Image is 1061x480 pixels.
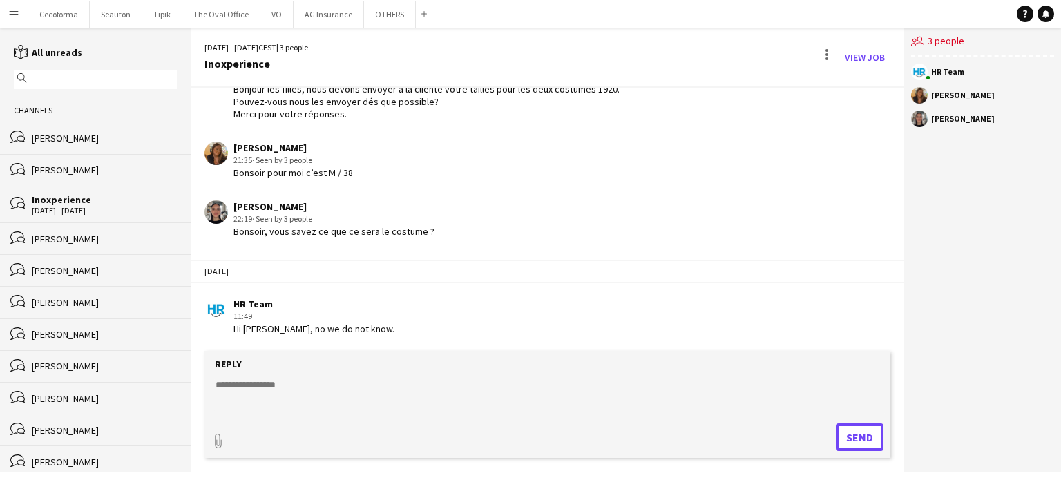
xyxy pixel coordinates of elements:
[931,115,995,123] div: [PERSON_NAME]
[32,233,177,245] div: [PERSON_NAME]
[215,358,242,370] label: Reply
[931,91,995,99] div: [PERSON_NAME]
[32,424,177,436] div: [PERSON_NAME]
[233,225,434,238] div: Bonsoir, vous savez ce que ce sera le costume ?
[233,154,353,166] div: 21:35
[191,260,904,283] div: [DATE]
[233,310,394,323] div: 11:49
[32,392,177,405] div: [PERSON_NAME]
[252,213,312,224] span: · Seen by 3 people
[839,46,890,68] a: View Job
[142,1,182,28] button: Tipik
[836,423,883,451] button: Send
[233,298,394,310] div: HR Team
[32,265,177,277] div: [PERSON_NAME]
[233,200,434,213] div: [PERSON_NAME]
[32,360,177,372] div: [PERSON_NAME]
[182,1,260,28] button: The Oval Office
[252,155,312,165] span: · Seen by 3 people
[294,1,364,28] button: AG Insurance
[233,213,434,225] div: 22:19
[32,296,177,309] div: [PERSON_NAME]
[204,57,308,70] div: Inoxperience
[233,323,394,335] div: Hi [PERSON_NAME], no we do not know.
[233,166,353,179] div: Bonsoir pour moi c’est M / 38
[931,68,964,76] div: HR Team
[260,1,294,28] button: VO
[233,142,353,154] div: [PERSON_NAME]
[32,328,177,340] div: [PERSON_NAME]
[364,1,416,28] button: OTHERS
[204,41,308,54] div: [DATE] - [DATE] | 3 people
[14,46,82,59] a: All unreads
[32,132,177,144] div: [PERSON_NAME]
[32,193,177,206] div: Inoxperience
[32,206,177,215] div: [DATE] - [DATE]
[32,164,177,176] div: [PERSON_NAME]
[911,28,1054,57] div: 3 people
[233,83,620,121] div: Bonjour les filles, nous devons envoyer à la cliente votre tailles pour les deux costumes 1920. P...
[32,456,177,468] div: [PERSON_NAME]
[28,1,90,28] button: Cecoforma
[258,42,276,52] span: CEST
[90,1,142,28] button: Seauton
